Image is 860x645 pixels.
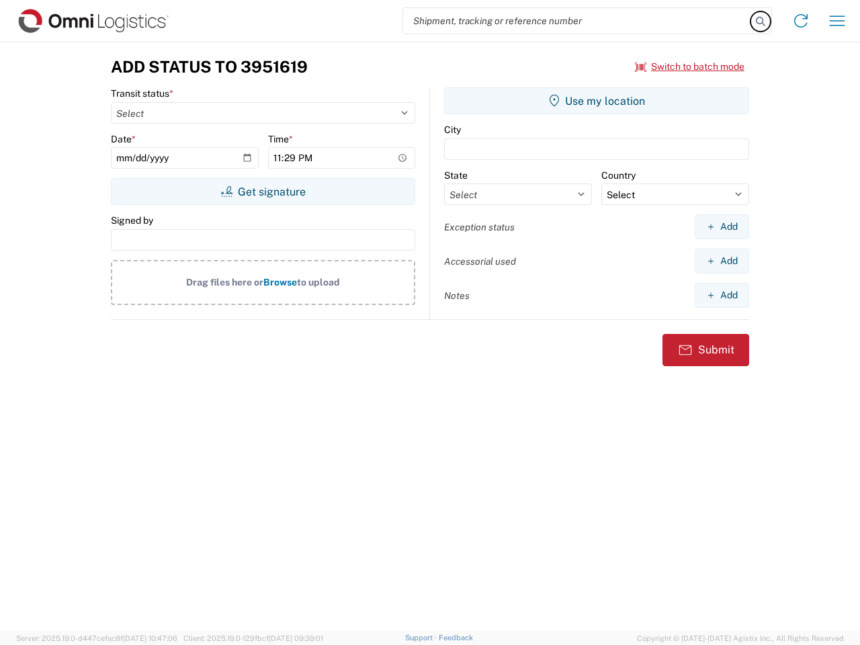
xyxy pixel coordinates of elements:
[695,283,749,308] button: Add
[662,334,749,366] button: Submit
[601,169,636,181] label: Country
[695,249,749,273] button: Add
[444,169,468,181] label: State
[268,133,293,145] label: Time
[111,178,415,205] button: Get signature
[111,57,308,77] h3: Add Status to 3951619
[695,214,749,239] button: Add
[123,634,177,642] span: [DATE] 10:47:06
[183,634,323,642] span: Client: 2025.19.0-129fbcf
[269,634,323,642] span: [DATE] 09:39:01
[16,634,177,642] span: Server: 2025.19.0-d447cefac8f
[444,290,470,302] label: Notes
[263,277,297,288] span: Browse
[444,221,515,233] label: Exception status
[403,8,751,34] input: Shipment, tracking or reference number
[111,87,173,99] label: Transit status
[111,214,153,226] label: Signed by
[444,255,516,267] label: Accessorial used
[444,87,749,114] button: Use my location
[635,56,744,78] button: Switch to batch mode
[405,634,439,642] a: Support
[111,133,136,145] label: Date
[444,124,461,136] label: City
[637,632,844,644] span: Copyright © [DATE]-[DATE] Agistix Inc., All Rights Reserved
[439,634,473,642] a: Feedback
[297,277,340,288] span: to upload
[186,277,263,288] span: Drag files here or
